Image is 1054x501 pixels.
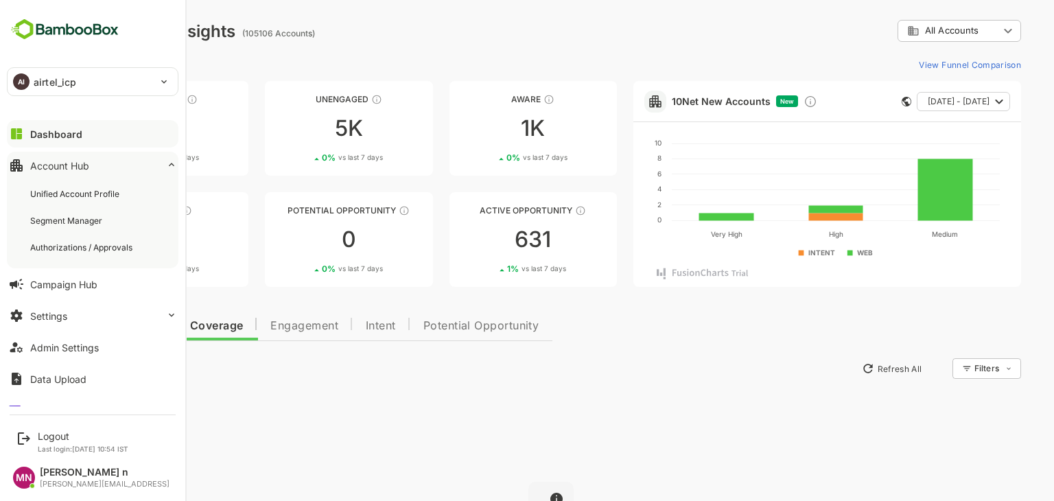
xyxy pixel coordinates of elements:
[884,230,910,238] text: Medium
[459,264,518,274] div: 1 %
[106,264,151,274] span: vs last 7 days
[30,160,89,172] div: Account Hub
[217,117,384,139] div: 5K
[780,230,795,239] text: High
[30,373,86,385] div: Data Upload
[458,152,519,163] div: 0 %
[90,152,151,163] div: 0 %
[133,205,144,216] div: These accounts are warm, further nurturing would qualify them to MQAs
[139,94,150,105] div: These accounts have not been engaged with for a defined time period
[351,205,362,216] div: These accounts are MQAs and can be passed on to Inside Sales
[38,445,128,453] p: Last login: [DATE] 10:54 IST
[7,270,178,298] button: Campaign Hub
[106,152,151,163] span: vs last 7 days
[217,192,384,287] a: Potential OpportunityThese accounts are MQAs and can be passed on to Inside Sales00%vs last 7 days
[33,94,200,104] div: Unreached
[30,215,105,226] div: Segment Manager
[609,154,613,162] text: 8
[475,152,519,163] span: vs last 7 days
[756,95,769,108] div: Discover new ICP-fit accounts showing engagement — via intent surges, anonymous website visits, L...
[290,264,335,274] span: vs last 7 days
[401,117,569,139] div: 1K
[609,200,613,209] text: 2
[401,229,569,250] div: 631
[30,310,67,322] div: Settings
[33,356,133,381] button: New Insights
[274,152,335,163] div: 0 %
[30,279,97,290] div: Campaign Hub
[13,73,30,90] div: AI
[90,264,151,274] div: 0 %
[47,321,195,331] span: Data Quality and Coverage
[527,205,538,216] div: These accounts have open opportunities which might be at any of the Sales Stages
[290,152,335,163] span: vs last 7 days
[401,94,569,104] div: Aware
[33,81,200,176] a: UnreachedThese accounts have not been engaged with for a defined time period98K0%vs last 7 days
[7,302,178,329] button: Settings
[7,397,178,424] button: Lumo
[609,185,613,193] text: 4
[7,334,178,361] button: Admin Settings
[323,94,334,105] div: These accounts have not shown enough engagement and need nurturing
[30,128,82,140] div: Dashboard
[194,28,271,38] ag: (105106 Accounts)
[926,363,951,373] div: Filters
[732,97,746,105] span: New
[217,94,384,104] div: Unengaged
[880,93,941,110] span: [DATE] - [DATE]
[13,467,35,489] div: MN
[34,75,76,89] p: airtel_icp
[854,97,863,106] div: This card does not support filter and segments
[401,205,569,215] div: Active Opportunity
[33,229,200,250] div: 0
[33,205,200,215] div: Engaged
[375,321,491,331] span: Potential Opportunity
[877,25,930,36] span: All Accounts
[40,480,169,489] div: [PERSON_NAME][EMAIL_ADDRESS]
[607,139,613,147] text: 10
[217,81,384,176] a: UnengagedThese accounts have not shown enough engagement and need nurturing5K0%vs last 7 days
[808,358,880,380] button: Refresh All
[925,356,973,381] div: Filters
[495,94,506,105] div: These accounts have just entered the buying cycle and need further nurturing
[33,117,200,139] div: 98K
[274,264,335,274] div: 0 %
[318,321,348,331] span: Intent
[609,215,613,224] text: 0
[7,152,178,179] button: Account Hub
[40,467,169,478] div: [PERSON_NAME] n
[401,192,569,287] a: Active OpportunityThese accounts have open opportunities which might be at any of the Sales Stage...
[8,68,178,95] div: AIairtel_icp
[222,321,290,331] span: Engagement
[662,230,694,239] text: Very High
[401,81,569,176] a: AwareThese accounts have just entered the buying cycle and need further nurturing1K0%vs last 7 days
[7,120,178,148] button: Dashboard
[30,342,99,353] div: Admin Settings
[30,242,135,253] div: Authorizations / Approvals
[33,192,200,287] a: EngagedThese accounts are warm, further nurturing would qualify them to MQAs00%vs last 7 days
[7,365,178,393] button: Data Upload
[869,92,962,111] button: [DATE] - [DATE]
[7,16,123,43] img: BambooboxFullLogoMark.5f36c76dfaba33ec1ec1367b70bb1252.svg
[217,229,384,250] div: 0
[217,205,384,215] div: Potential Opportunity
[624,95,723,107] a: 10Net New Accounts
[865,54,973,75] button: View Funnel Comparison
[33,21,187,41] div: Dashboard Insights
[609,170,613,178] text: 6
[30,405,55,417] div: Lumo
[850,18,973,45] div: All Accounts
[30,188,122,200] div: Unified Account Profile
[38,430,128,442] div: Logout
[473,264,518,274] span: vs last 7 days
[859,25,951,37] div: All Accounts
